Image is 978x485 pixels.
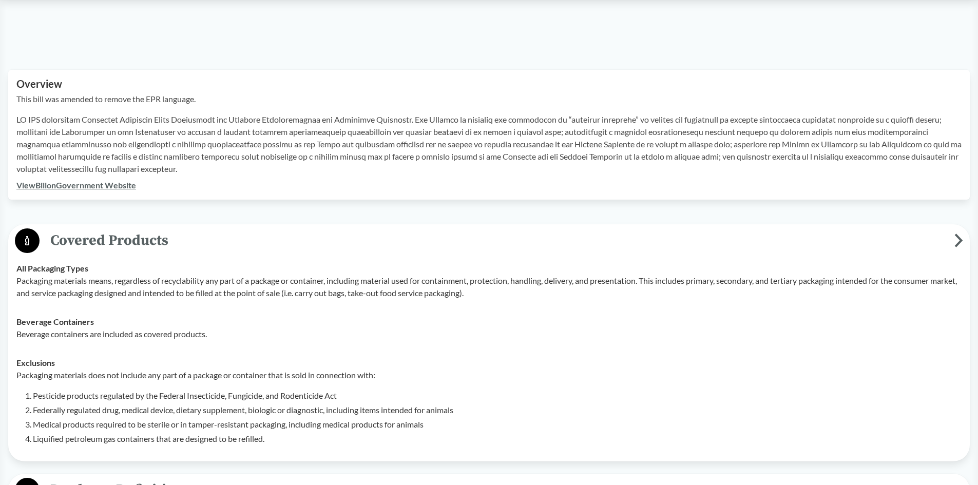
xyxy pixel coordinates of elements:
strong: Beverage Containers [16,317,94,326]
span: Covered Products [40,229,954,252]
p: LO IPS dolorsitam Consectet Adipiscin Elits Doeiusmodt inc Utlabore Etdoloremagnaa eni Adminimve ... [16,113,962,175]
p: Beverage containers are included as covered products. [16,328,962,340]
a: ViewBillonGovernment Website [16,180,136,190]
strong: Exclusions [16,358,55,367]
li: Pesticide products regulated by the Federal Insecticide, Fungicide, and Rodenticide Act [33,390,962,402]
h2: Overview [16,78,962,90]
p: This bill was amended to remove the EPR language. [16,93,962,105]
strong: All Packaging Types [16,263,88,273]
p: Packaging materials means, regardless of recyclability any part of a package or container, includ... [16,275,962,299]
li: Federally regulated drug, medical device, dietary supplement, biologic or diagnostic, including i... [33,404,962,416]
button: Covered Products [12,228,966,254]
li: Liquified petroleum gas containers that are designed to be refilled. [33,433,962,445]
p: Packaging materials does not include any part of a package or container that is sold in connectio... [16,369,962,381]
li: Medical products required to be sterile or in tamper-resistant packaging, including medical produ... [33,418,962,431]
